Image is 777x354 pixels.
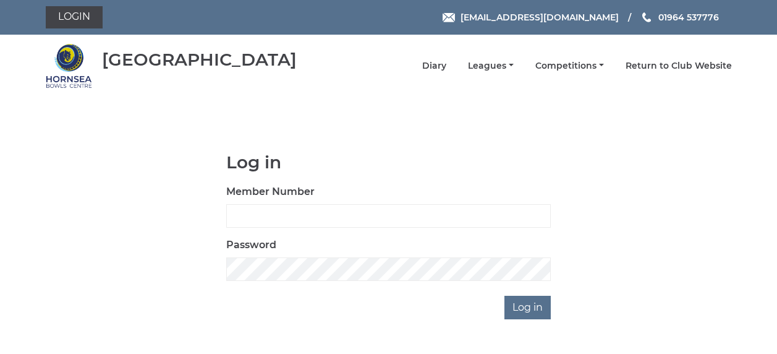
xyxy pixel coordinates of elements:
span: [EMAIL_ADDRESS][DOMAIN_NAME] [461,12,619,23]
a: Return to Club Website [626,60,732,72]
input: Log in [504,296,551,319]
span: 01964 537776 [658,12,719,23]
div: [GEOGRAPHIC_DATA] [102,50,297,69]
h1: Log in [226,153,551,172]
a: Phone us 01964 537776 [640,11,719,24]
a: Leagues [468,60,514,72]
label: Password [226,238,276,253]
a: Email [EMAIL_ADDRESS][DOMAIN_NAME] [443,11,619,24]
a: Competitions [535,60,604,72]
img: Phone us [642,12,651,22]
a: Login [46,6,103,28]
label: Member Number [226,184,315,199]
img: Email [443,13,455,22]
a: Diary [422,60,446,72]
img: Hornsea Bowls Centre [46,43,92,89]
